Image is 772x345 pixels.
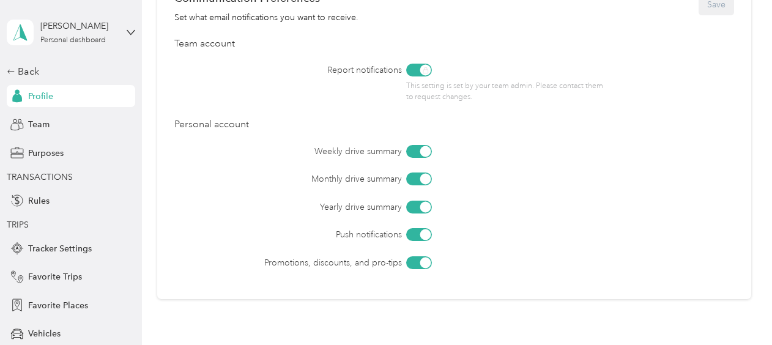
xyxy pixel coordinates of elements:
div: [PERSON_NAME] [40,20,117,32]
div: Personal account [174,117,734,132]
span: Vehicles [28,327,61,340]
span: TRIPS [7,220,29,230]
label: Weekly drive summary [243,145,403,158]
label: Report notifications [243,64,403,76]
label: Push notifications [243,228,403,241]
span: Favorite Trips [28,270,82,283]
span: TRANSACTIONS [7,172,73,182]
label: Yearly drive summary [243,201,403,213]
span: Profile [28,90,53,103]
label: Promotions, discounts, and pro-tips [243,256,403,269]
div: Back [7,64,129,79]
p: This setting is set by your team admin. Please contact them to request changes. [406,81,611,102]
span: Rules [28,195,50,207]
div: Personal dashboard [40,37,106,44]
div: Set what email notifications you want to receive. [174,11,358,24]
label: Monthly drive summary [243,172,403,185]
span: Tracker Settings [28,242,92,255]
div: Team account [174,37,734,51]
span: Favorite Places [28,299,88,312]
span: Purposes [28,147,64,160]
span: Team [28,118,50,131]
iframe: Everlance-gr Chat Button Frame [703,276,772,345]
